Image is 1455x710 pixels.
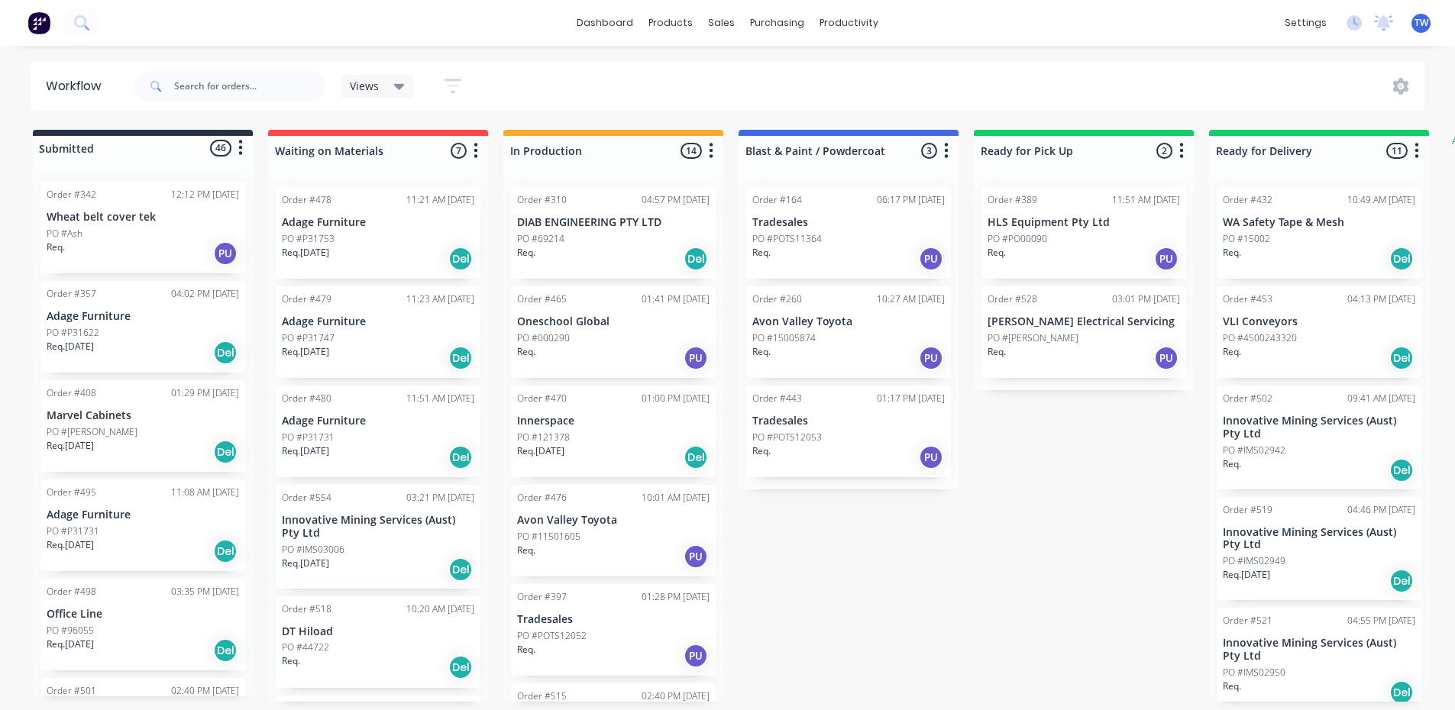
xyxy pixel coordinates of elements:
[511,485,716,576] div: Order #47610:01 AM [DATE]Avon Valley ToyotaPO #11501605Req.PU
[877,292,945,306] div: 10:27 AM [DATE]
[511,386,716,477] div: Order #47001:00 PM [DATE]InnerspacePO #121378Req.[DATE]Del
[448,247,473,271] div: Del
[517,444,564,458] p: Req. [DATE]
[752,431,822,444] p: PO #POTS12053
[1223,246,1241,260] p: Req.
[40,579,245,670] div: Order #49803:35 PM [DATE]Office LinePO #96055Req.[DATE]Del
[981,286,1186,378] div: Order #52803:01 PM [DATE][PERSON_NAME] Electrical ServicingPO #[PERSON_NAME]Req.PU
[276,187,480,279] div: Order #47811:21 AM [DATE]Adage FurniturePO #P31753Req.[DATE]Del
[47,425,137,439] p: PO #[PERSON_NAME]
[1389,458,1414,482] div: Del
[171,287,239,301] div: 04:02 PM [DATE]
[282,392,331,405] div: Order #480
[1277,11,1334,34] div: settings
[1223,193,1272,207] div: Order #432
[282,415,474,428] p: Adage Furniture
[752,415,945,428] p: Tradesales
[1217,386,1421,489] div: Order #50209:41 AM [DATE]Innovative Mining Services (Aust) Pty LtdPO #IMS02942Req.Del
[213,638,238,663] div: Del
[517,216,710,229] p: DIAB ENGINEERING PTY LTD
[282,292,331,306] div: Order #479
[517,613,710,626] p: Tradesales
[1223,503,1272,517] div: Order #519
[1223,292,1272,306] div: Order #453
[47,508,239,521] p: Adage Furniture
[47,409,239,422] p: Marvel Cabinets
[1347,292,1415,306] div: 04:13 PM [DATE]
[282,491,331,505] div: Order #554
[47,227,82,240] p: PO #Ash
[47,585,96,599] div: Order #498
[517,544,535,557] p: Req.
[700,11,742,34] div: sales
[47,386,96,400] div: Order #408
[517,689,567,703] div: Order #515
[47,439,94,453] p: Req. [DATE]
[47,624,94,637] p: PO #96055
[517,590,567,604] div: Order #397
[517,392,567,405] div: Order #470
[1347,614,1415,628] div: 04:55 PM [DATE]
[406,491,474,505] div: 03:21 PM [DATE]
[517,232,564,246] p: PO #69214
[213,440,238,464] div: Del
[282,331,335,345] p: PO #P31747
[448,445,473,470] div: Del
[752,232,822,246] p: PO #POTS11364
[1112,193,1180,207] div: 11:51 AM [DATE]
[47,340,94,353] p: Req. [DATE]
[282,557,329,570] p: Req. [DATE]
[511,584,716,676] div: Order #39701:28 PM [DATE]TradesalesPO #POTS12052Req.PU
[276,286,480,378] div: Order #47911:23 AM [DATE]Adage FurniturePO #P31747Req.[DATE]Del
[1223,315,1415,328] p: VLI Conveyors
[1223,232,1270,246] p: PO #15002
[684,247,708,271] div: Del
[642,193,710,207] div: 04:57 PM [DATE]
[406,602,474,616] div: 10:20 AM [DATE]
[746,286,951,378] div: Order #26010:27 AM [DATE]Avon Valley ToyotaPO #15005874Req.PU
[752,331,816,345] p: PO #15005874
[517,246,535,260] p: Req.
[1223,457,1241,471] p: Req.
[642,491,710,505] div: 10:01 AM [DATE]
[988,216,1180,229] p: HLS Equipment Pty Ltd
[276,386,480,477] div: Order #48011:51 AM [DATE]Adage FurniturePO #P31731Req.[DATE]Del
[1389,247,1414,271] div: Del
[1223,331,1297,345] p: PO #4500243320
[684,544,708,569] div: PU
[517,292,567,306] div: Order #465
[988,232,1047,246] p: PO #PO00090
[988,345,1006,359] p: Req.
[276,485,480,589] div: Order #55403:21 PM [DATE]Innovative Mining Services (Aust) Pty LtdPO #IMS03006Req.[DATE]Del
[171,585,239,599] div: 03:35 PM [DATE]
[27,11,50,34] img: Factory
[1223,216,1415,229] p: WA Safety Tape & Mesh
[448,557,473,582] div: Del
[47,287,96,301] div: Order #357
[282,444,329,458] p: Req. [DATE]
[1389,346,1414,370] div: Del
[1217,187,1421,279] div: Order #43210:49 AM [DATE]WA Safety Tape & MeshPO #15002Req.Del
[282,514,474,540] p: Innovative Mining Services (Aust) Pty Ltd
[569,11,641,34] a: dashboard
[752,246,771,260] p: Req.
[517,643,535,657] p: Req.
[47,608,239,621] p: Office Line
[276,596,480,688] div: Order #51810:20 AM [DATE]DT HiloadPO #44722Req.Del
[642,392,710,405] div: 01:00 PM [DATE]
[746,386,951,477] div: Order #44301:17 PM [DATE]TradesalesPO #POTS12053Req.PU
[1217,286,1421,378] div: Order #45304:13 PM [DATE]VLI ConveyorsPO #4500243320Req.Del
[919,247,943,271] div: PU
[47,524,99,538] p: PO #P31731
[282,602,331,616] div: Order #518
[517,415,710,428] p: Innerspace
[752,216,945,229] p: Tradesales
[1347,503,1415,517] div: 04:46 PM [DATE]
[684,644,708,668] div: PU
[511,187,716,279] div: Order #31004:57 PM [DATE]DIAB ENGINEERING PTY LTDPO #69214Req.Del
[1347,193,1415,207] div: 10:49 AM [DATE]
[282,246,329,260] p: Req. [DATE]
[511,286,716,378] div: Order #46501:41 PM [DATE]Oneschool GlobalPO #000290Req.PU
[517,345,535,359] p: Req.
[1112,292,1180,306] div: 03:01 PM [DATE]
